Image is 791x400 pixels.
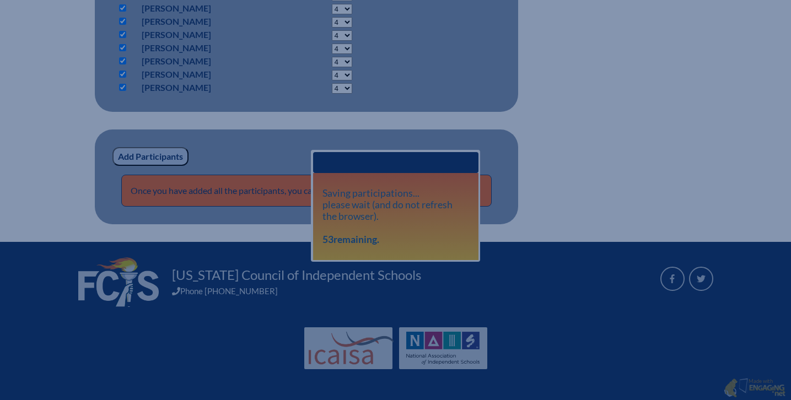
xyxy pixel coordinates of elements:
[142,55,291,68] p: [PERSON_NAME]
[142,41,291,55] p: [PERSON_NAME]
[142,28,291,41] p: [PERSON_NAME]
[142,15,291,28] p: [PERSON_NAME]
[142,68,291,81] p: [PERSON_NAME]
[322,234,379,245] b: remaining.
[112,147,189,166] input: Add Participants
[309,332,394,365] img: Int'l Council Advancing Independent School Accreditation logo
[322,234,333,245] span: 53
[168,266,426,284] a: [US_STATE] Council of Independent Schools
[121,175,492,207] p: Once you have added all the participants, you can proceed to .
[724,378,738,398] img: Engaging - Bring it online
[142,2,291,15] p: [PERSON_NAME]
[739,378,750,394] img: Engaging - Bring it online
[749,384,785,397] img: Engaging - Bring it online
[749,378,785,398] p: Made with
[406,332,480,365] img: NAIS Logo
[142,81,291,94] p: [PERSON_NAME]
[322,187,469,245] p: Saving participations... please wait (and do not refresh the browser).
[78,257,159,307] img: FCIS_logo_white
[172,286,647,296] div: Phone [PHONE_NUMBER]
